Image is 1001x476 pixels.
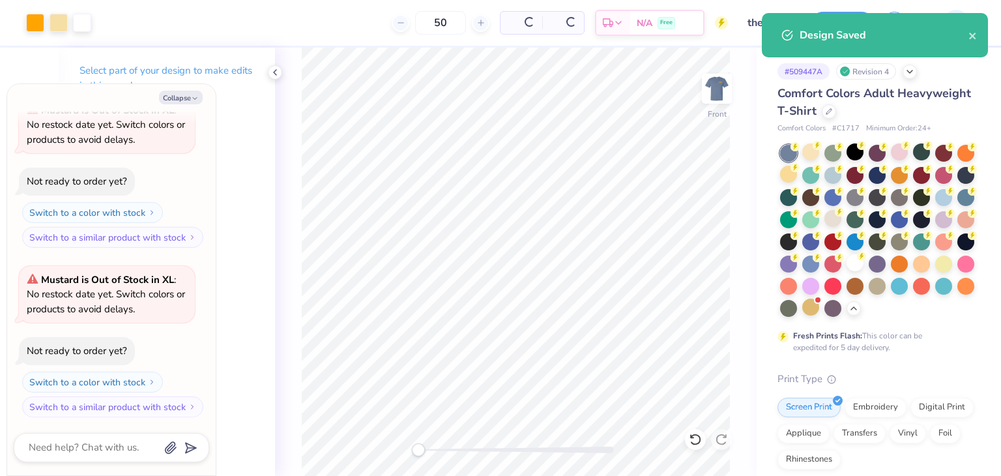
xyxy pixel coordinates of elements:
div: Rhinestones [777,450,841,469]
div: Vinyl [890,424,926,443]
input: Untitled Design [738,10,802,36]
div: Not ready to order yet? [27,344,127,357]
button: Switch to a color with stock [22,372,163,393]
span: N/A [637,16,652,30]
img: Switch to a similar product with stock [188,233,196,241]
button: Switch to a color with stock [22,202,163,223]
img: Switch to a similar product with stock [188,403,196,411]
span: : No restock date yet. Switch colors or products to avoid delays. [27,104,185,146]
input: – – [415,11,466,35]
button: Switch to a similar product with stock [22,227,203,248]
button: close [968,27,978,43]
img: Switch to a color with stock [148,378,156,386]
div: Foil [930,424,961,443]
div: Embroidery [845,398,907,417]
p: Select part of your design to make edits in this panel [80,63,254,93]
button: Switch to a similar product with stock [22,396,203,417]
img: Switch to a color with stock [148,209,156,216]
span: Free [660,18,673,27]
div: Transfers [834,424,886,443]
strong: Mustard is Out of Stock in XL [41,104,174,117]
div: Design Saved [800,27,968,43]
div: Accessibility label [412,443,425,456]
span: : No restock date yet. Switch colors or products to avoid delays. [27,273,185,316]
a: SS [922,10,975,36]
div: Applique [777,424,830,443]
img: Samuel Sefekme [943,10,969,36]
div: Not ready to order yet? [27,175,127,188]
div: Digital Print [910,398,974,417]
button: Collapse [159,91,203,104]
strong: Mustard is Out of Stock in XL [41,273,174,286]
div: Screen Print [777,398,841,417]
div: Print Type [777,372,975,387]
